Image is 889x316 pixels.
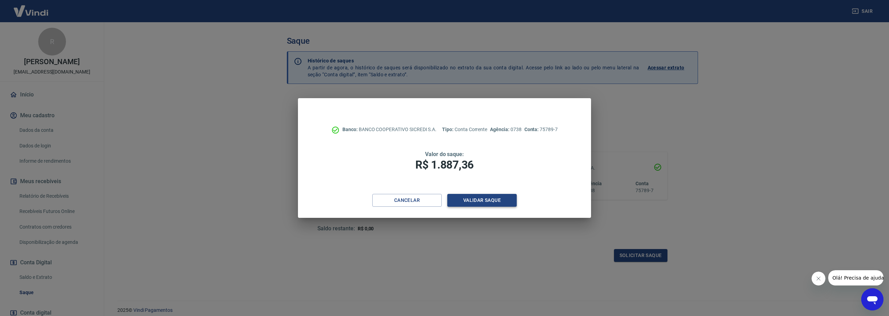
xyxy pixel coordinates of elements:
[415,158,474,171] span: R$ 1.887,36
[447,194,517,207] button: Validar saque
[524,127,540,132] span: Conta:
[442,127,455,132] span: Tipo:
[828,270,883,285] iframe: Mensagem da empresa
[372,194,442,207] button: Cancelar
[812,272,825,285] iframe: Fechar mensagem
[490,126,521,133] p: 0738
[524,126,558,133] p: 75789-7
[442,126,487,133] p: Conta Corrente
[425,151,464,157] span: Valor do saque:
[490,127,510,132] span: Agência:
[342,126,437,133] p: BANCO COOPERATIVO SICREDI S.A.
[4,5,58,10] span: Olá! Precisa de ajuda?
[861,288,883,310] iframe: Botão para abrir a janela de mensagens
[342,127,359,132] span: Banco:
